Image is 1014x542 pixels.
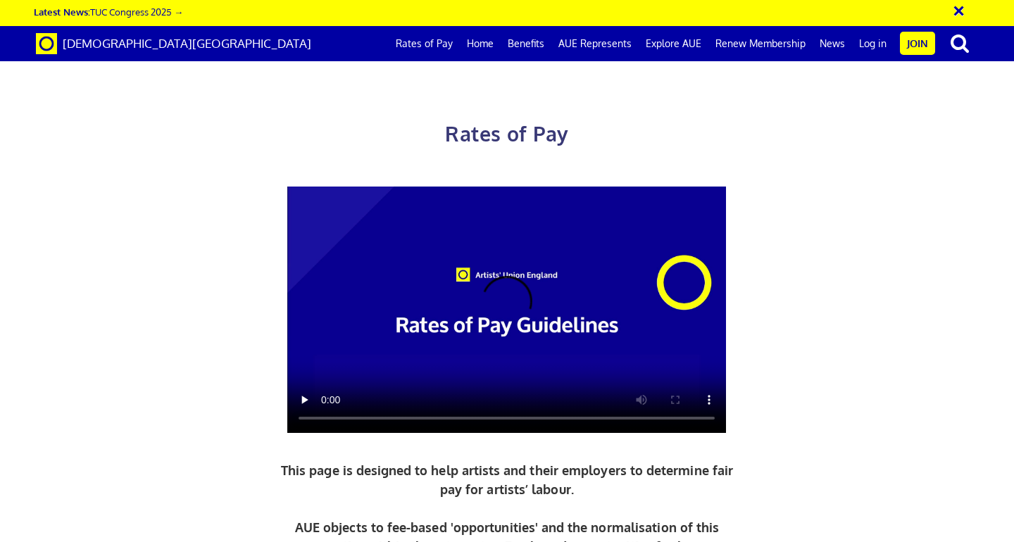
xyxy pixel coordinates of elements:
[551,26,639,61] a: AUE Represents
[852,26,894,61] a: Log in
[501,26,551,61] a: Benefits
[25,26,322,61] a: Brand [DEMOGRAPHIC_DATA][GEOGRAPHIC_DATA]
[389,26,460,61] a: Rates of Pay
[639,26,708,61] a: Explore AUE
[34,6,183,18] a: Latest News:TUC Congress 2025 →
[34,6,90,18] strong: Latest News:
[938,28,982,58] button: search
[900,32,935,55] a: Join
[813,26,852,61] a: News
[708,26,813,61] a: Renew Membership
[63,36,311,51] span: [DEMOGRAPHIC_DATA][GEOGRAPHIC_DATA]
[460,26,501,61] a: Home
[445,121,568,146] span: Rates of Pay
